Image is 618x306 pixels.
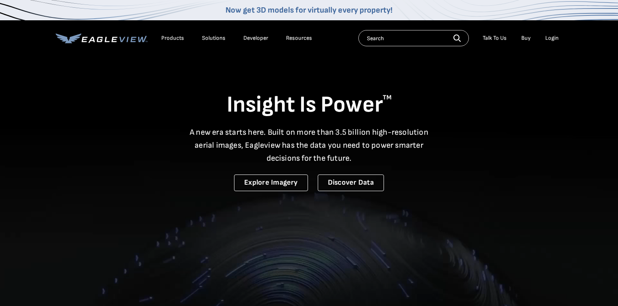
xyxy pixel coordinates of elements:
[521,34,531,42] a: Buy
[234,175,308,191] a: Explore Imagery
[545,34,559,42] div: Login
[286,34,312,42] div: Resources
[161,34,184,42] div: Products
[483,34,507,42] div: Talk To Us
[185,126,434,165] p: A new era starts here. Built on more than 3.5 billion high-resolution aerial images, Eagleview ha...
[56,91,563,119] h1: Insight Is Power
[318,175,384,191] a: Discover Data
[226,5,392,15] a: Now get 3D models for virtually every property!
[358,30,469,46] input: Search
[202,34,226,42] div: Solutions
[243,34,268,42] a: Developer
[383,94,392,101] sup: TM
